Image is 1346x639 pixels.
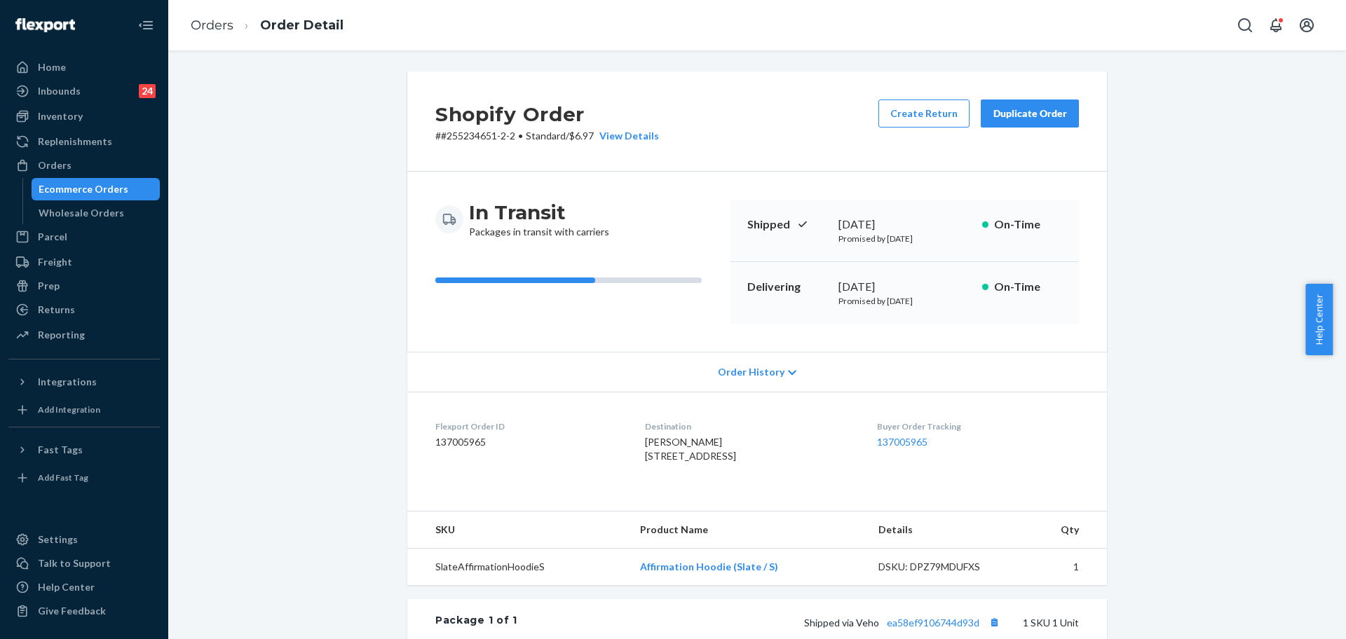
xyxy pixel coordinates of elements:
[878,560,1010,574] div: DSKU: DPZ79MDUFXS
[38,404,100,415] div: Add Integration
[640,561,778,572] a: Affirmation Hoodie (Slate / S)
[435,435,623,449] dd: 137005965
[38,109,83,123] div: Inventory
[39,206,124,220] div: Wholesale Orders
[804,617,1003,628] span: Shipped via Veho
[594,129,659,143] button: View Details
[469,200,609,225] h3: In Transit
[838,279,971,295] div: [DATE]
[645,436,736,462] span: [PERSON_NAME] [STREET_ADDRESS]
[260,18,344,33] a: Order Detail
[838,233,971,245] p: Promised by [DATE]
[877,420,1079,432] dt: Buyer Order Tracking
[877,436,927,448] a: 137005965
[8,324,160,346] a: Reporting
[993,106,1067,121] div: Duplicate Order
[747,279,827,295] p: Delivering
[469,200,609,239] div: Packages in transit with carriers
[435,129,659,143] p: # #255234651-2-2 / $6.97
[838,217,971,233] div: [DATE]
[32,202,161,224] a: Wholesale Orders
[838,295,971,307] p: Promised by [DATE]
[38,580,95,594] div: Help Center
[517,613,1079,631] div: 1 SKU 1 Unit
[8,80,160,102] a: Inbounds24
[8,467,160,489] a: Add Fast Tag
[139,84,156,98] div: 24
[8,226,160,248] a: Parcel
[38,443,83,457] div: Fast Tags
[38,255,72,269] div: Freight
[718,365,784,379] span: Order History
[1262,11,1290,39] button: Open notifications
[38,375,97,389] div: Integrations
[1293,11,1321,39] button: Open account menu
[191,18,233,33] a: Orders
[8,439,160,461] button: Fast Tags
[1231,11,1259,39] button: Open Search Box
[38,472,88,483] div: Add Fast Tag
[38,230,67,244] div: Parcel
[38,135,112,149] div: Replenishments
[38,279,60,293] div: Prep
[38,604,106,618] div: Give Feedback
[8,251,160,273] a: Freight
[38,328,85,342] div: Reporting
[38,532,78,547] div: Settings
[526,130,566,142] span: Standard
[8,56,160,78] a: Home
[878,99,970,128] button: Create Return
[15,18,75,32] img: Flexport logo
[38,84,81,98] div: Inbounds
[8,528,160,551] a: Settings
[1305,284,1333,355] button: Help Center
[435,420,623,432] dt: Flexport Order ID
[435,613,517,631] div: Package 1 of 1
[994,217,1062,233] p: On-Time
[867,511,1021,549] th: Details
[629,511,868,549] th: Product Name
[887,617,979,628] a: ea58ef9106744d93d
[985,613,1003,631] button: Copy tracking number
[8,105,160,128] a: Inventory
[407,549,629,586] td: SlateAffirmationHoodieS
[8,600,160,622] button: Give Feedback
[8,399,160,421] a: Add Integration
[32,178,161,200] a: Ecommerce Orders
[8,154,160,177] a: Orders
[407,511,629,549] th: SKU
[38,60,66,74] div: Home
[179,5,355,46] ol: breadcrumbs
[1021,549,1107,586] td: 1
[981,99,1079,128] button: Duplicate Order
[1021,511,1107,549] th: Qty
[994,279,1062,295] p: On-Time
[38,303,75,317] div: Returns
[435,99,659,129] h2: Shopify Order
[747,217,827,233] p: Shipped
[132,11,160,39] button: Close Navigation
[8,130,160,153] a: Replenishments
[8,275,160,297] a: Prep
[8,576,160,598] a: Help Center
[8,371,160,393] button: Integrations
[38,556,111,570] div: Talk to Support
[8,552,160,575] a: Talk to Support
[518,130,523,142] span: •
[38,158,72,172] div: Orders
[645,420,854,432] dt: Destination
[8,298,160,321] a: Returns
[39,182,128,196] div: Ecommerce Orders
